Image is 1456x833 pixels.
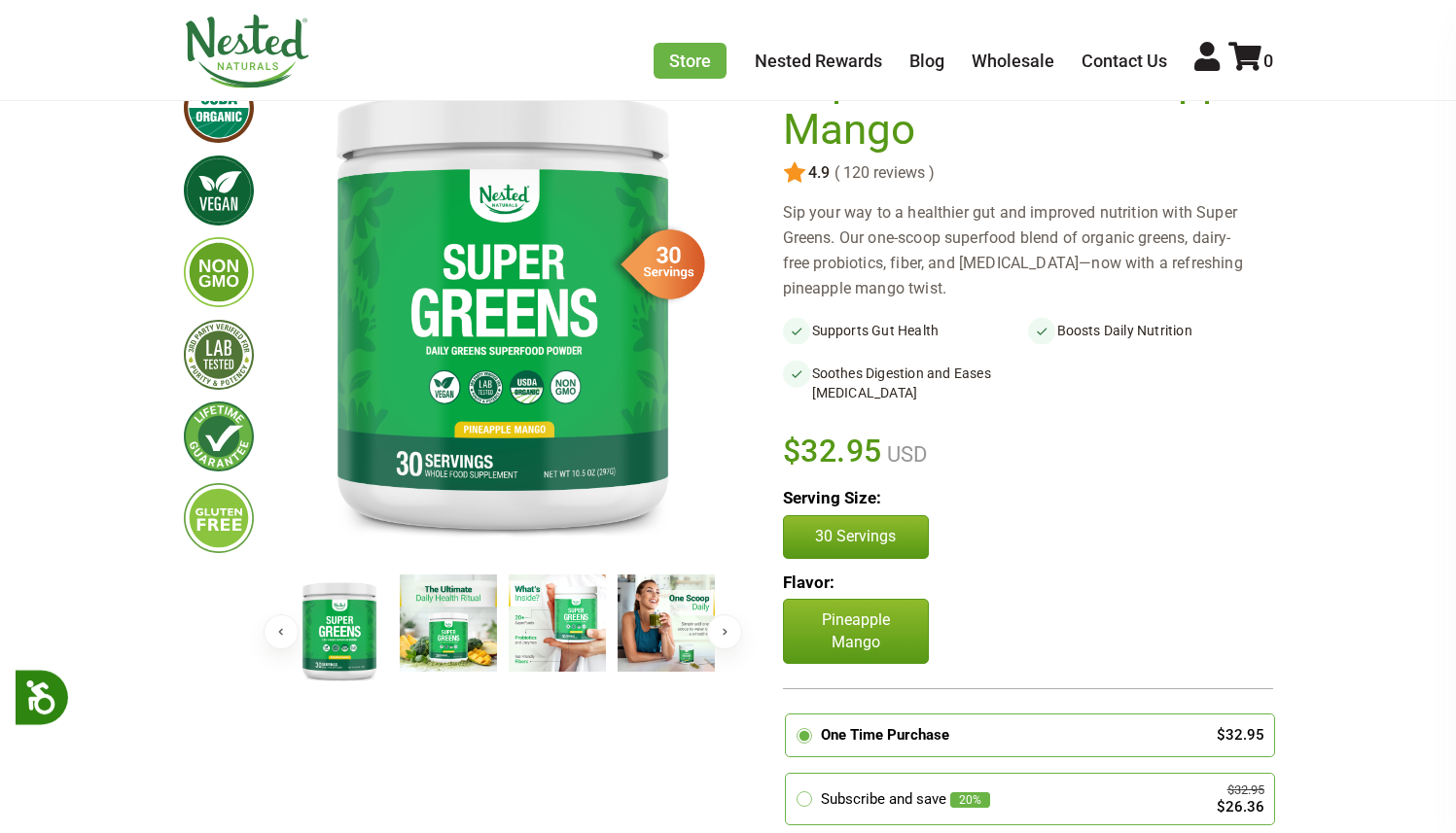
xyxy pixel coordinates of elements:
img: Super Greens - Pineapple Mango [400,574,497,672]
a: Wholesale [972,51,1054,71]
img: thirdpartytested [184,320,254,390]
b: Flavor: [783,573,835,592]
img: gmofree [184,237,254,307]
img: sg-servings-30.png [608,223,705,306]
img: Nested Naturals [184,15,310,88]
img: Super Greens - Pineapple Mango [285,57,721,558]
span: 0 [1263,51,1273,71]
a: Nested Rewards [755,51,882,71]
li: Boosts Daily Nutrition [1028,317,1273,344]
img: Super Greens - Pineapple Mango [618,574,715,672]
span: $32.95 [783,430,883,472]
div: Sip your way to a healthier gut and improved nutrition with Super Greens. Our one-scoop superfood... [783,200,1273,301]
span: 4.9 [806,164,830,182]
img: star.svg [783,161,806,185]
button: Previous [264,614,299,649]
img: usdaorganic [184,73,254,143]
a: Blog [909,51,944,71]
img: Super Greens - Pineapple Mango [291,574,388,686]
button: 30 Servings [783,515,929,558]
a: Store [654,43,727,79]
b: Serving Size: [783,488,881,507]
p: Pineapple Mango [783,599,929,664]
span: USD [882,442,927,467]
img: Super Greens - Pineapple Mango [509,574,606,672]
span: ( 120 reviews ) [830,164,935,182]
button: Next [707,614,742,649]
a: 0 [1228,51,1273,71]
p: 30 Servings [803,526,908,547]
li: Soothes Digestion and Eases [MEDICAL_DATA] [783,360,1028,406]
h1: Super Greens - Pineapple Mango [783,57,1263,154]
img: vegan [184,156,254,226]
a: Contact Us [1082,51,1167,71]
img: lifetimeguarantee [184,401,254,471]
img: glutenfree [184,483,254,553]
li: Supports Gut Health [783,317,1028,344]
